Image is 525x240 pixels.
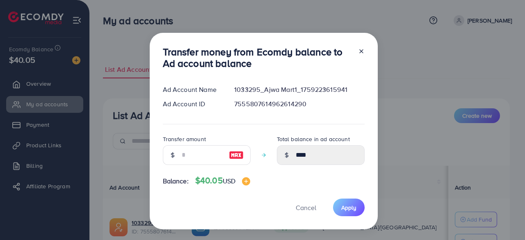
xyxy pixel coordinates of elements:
[228,99,371,109] div: 7555807614962614290
[228,85,371,94] div: 1033295_Ajwa Mart1_1759223615941
[195,176,250,186] h4: $40.05
[285,199,326,216] button: Cancel
[277,135,350,143] label: Total balance in ad account
[163,176,189,186] span: Balance:
[163,135,206,143] label: Transfer amount
[229,150,244,160] img: image
[163,46,352,70] h3: Transfer money from Ecomdy balance to Ad account balance
[156,85,228,94] div: Ad Account Name
[242,177,250,185] img: image
[156,99,228,109] div: Ad Account ID
[296,203,316,212] span: Cancel
[341,203,356,212] span: Apply
[333,199,365,216] button: Apply
[223,176,235,185] span: USD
